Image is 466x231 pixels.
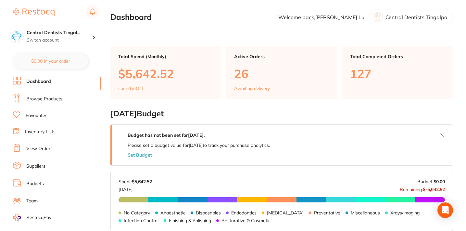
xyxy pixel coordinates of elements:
span: RestocqPay [26,214,51,221]
a: Restocq Logo [13,5,55,20]
p: [MEDICAL_DATA] [267,210,304,215]
p: Welcome back, [PERSON_NAME] Lu [278,14,364,20]
p: 127 [350,67,445,80]
h4: Central Dentists Tingalpa [27,30,92,36]
a: View Orders [26,146,53,152]
p: Spent: [119,179,152,184]
strong: Budget has not been set for [DATE] . [128,132,205,138]
p: [DATE] [119,184,152,192]
p: Miscellaneous [351,210,380,215]
strong: $-5,642.52 [423,186,445,192]
p: Anaesthetic [160,210,185,215]
a: Inventory Lists [25,129,56,135]
p: Disposables [196,210,221,215]
a: Favourites [26,112,47,119]
p: No Category [124,210,150,215]
p: Xrays/imaging [390,210,420,215]
img: Restocq Logo [13,8,55,16]
p: 26 [234,67,329,80]
button: $0.00 in your order [13,53,88,69]
p: Total Spend (Monthly) [118,54,213,59]
p: Active Orders [234,54,329,59]
a: Total Spend (Monthly)$5,642.52spend inOct [110,46,221,99]
strong: $0.00 [434,179,445,185]
h2: [DATE] Budget [110,109,453,118]
p: Central Dentists Tingalpa [385,14,447,20]
p: Finishing & Polishing [169,218,211,223]
a: Browse Products [26,96,62,102]
a: Dashboard [26,78,51,85]
strong: $5,642.52 [132,179,152,185]
div: Open Intercom Messenger [437,202,453,218]
button: Set Budget [128,152,152,158]
img: RestocqPay [13,214,21,221]
a: Active Orders26Awaiting delivery [226,46,337,99]
p: Infection Control [124,218,158,223]
p: Awaiting delivery [234,86,270,91]
a: Total Completed Orders127 [342,46,453,99]
p: Switch account [27,37,92,44]
p: Total Completed Orders [350,54,445,59]
p: spend in Oct [118,86,143,91]
h2: Dashboard [110,13,152,22]
a: Team [26,198,38,204]
p: Remaining: [400,184,445,192]
a: Budgets [26,181,44,187]
p: Budget: [417,179,445,184]
a: RestocqPay [13,214,51,221]
p: Please set a budget value for [DATE] to track your purchase analytics. [128,143,270,148]
a: Suppliers [26,163,45,170]
img: Central Dentists Tingalpa [10,30,23,43]
p: Restorative & Cosmetic [221,218,271,223]
p: Preventative [314,210,340,215]
p: Endodontics [231,210,257,215]
p: $5,642.52 [118,67,213,80]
